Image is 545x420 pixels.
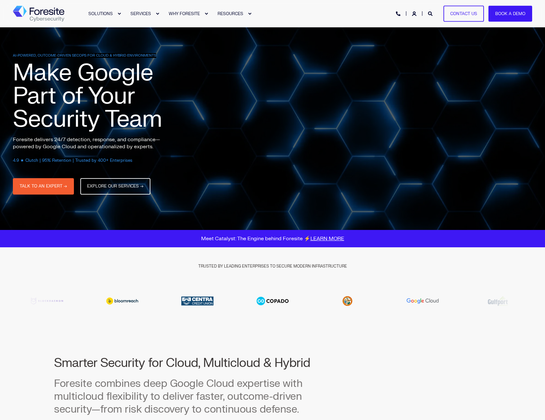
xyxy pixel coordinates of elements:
span: SOLUTIONS [88,11,113,16]
div: Expand SERVICES [156,12,159,16]
a: Back to Home [13,6,64,22]
img: Bloomreach logo [90,297,154,305]
a: TALK TO AN EXPERT → [13,178,74,195]
div: 2 / 20 [13,291,82,311]
div: 7 / 20 [388,291,457,311]
span: Make Google Part of Your Security Team [13,58,162,134]
h3: Foresite combines deep Google Cloud expertise with multicloud flexibility to deliver faster, outc... [54,377,333,416]
img: Foresite logo, a hexagon shape of blues with a directional arrow to the right hand side, and the ... [13,6,64,22]
img: Blockdaemon logo [15,291,79,311]
span: 4.9 ★ Clutch | 95% Retention | Trusted by 400+ Enterprises [13,158,132,163]
span: Meet Catalyst: The Engine behind Foresite ⚡️ [201,235,344,242]
img: Google Cloud logo [390,291,455,311]
span: WHY FORESITE [169,11,200,16]
div: Expand RESOURCES [248,12,252,16]
p: Foresite delivers 24/7 detection, response, and compliance—powered by Google Cloud and operationa... [13,136,174,150]
span: TRUSTED BY LEADING ENTERPRISES TO SECURE MODERN INFRASTRUCTURE [198,264,347,269]
a: EXPLORE OUR SERVICES → [80,178,150,195]
img: Centra Credit Union logo [165,291,229,311]
h2: Smarter Security for Cloud, Multicloud & Hybrid [54,356,333,371]
span: RESOURCES [218,11,243,16]
a: Open Search [428,11,434,16]
a: LEARN MORE [310,235,344,242]
a: Login [412,11,418,16]
a: Book a Demo [488,5,532,22]
img: Gulfport Energy logo [466,291,530,311]
a: Contact Us [443,5,484,22]
div: 8 / 20 [463,291,532,311]
span: AI-POWERED, OUTCOME-DRIVEN SECOPS FOR CLOUD & HYBRID ENVIRONMENTS [13,53,156,58]
div: 3 / 20 [88,297,157,305]
div: Expand SOLUTIONS [117,12,121,16]
div: Expand WHY FORESITE [204,12,208,16]
div: 4 / 20 [163,291,232,311]
img: Florida Department State logo [316,291,380,311]
div: 6 / 20 [313,291,382,311]
div: 5 / 20 [238,291,307,311]
img: Copado logo [240,291,305,311]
